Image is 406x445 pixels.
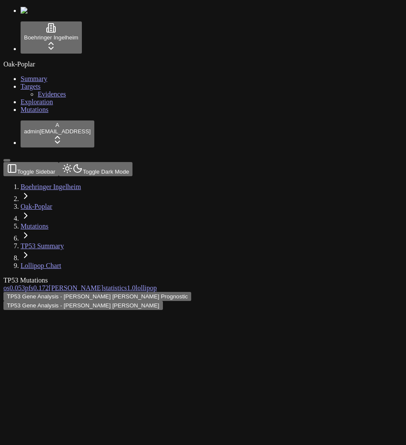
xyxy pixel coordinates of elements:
a: Exploration [21,98,53,105]
span: Toggle Sidebar [17,168,55,175]
button: TP53 Gene Analysis - [PERSON_NAME] [PERSON_NAME] [3,301,163,310]
a: Mutations [21,106,48,113]
span: 0.172 [33,284,49,292]
span: os [3,284,9,292]
span: statistics [103,284,127,292]
a: os0.053 [3,284,25,292]
a: Targets [21,83,41,90]
a: statistics1.0 [103,284,135,292]
div: TP53 Mutations [3,277,320,284]
img: Numenos [21,7,54,15]
a: Evidences [38,90,66,98]
button: Boehringer Ingelheim [21,21,82,54]
nav: breadcrumb [3,183,320,270]
span: [EMAIL_ADDRESS] [39,128,90,135]
a: Oak-Poplar [21,203,52,210]
button: TP53 Gene Analysis - [PERSON_NAME] [PERSON_NAME] Prognostic [3,292,191,301]
a: Lollipop Chart [21,262,61,269]
span: 1.0 [127,284,135,292]
a: TP53 Summary [21,242,64,250]
button: Toggle Sidebar [3,159,10,162]
a: Boehringer Ingelheim [21,183,81,190]
a: Mutations [21,222,48,230]
a: pfs0.172 [25,284,49,292]
button: Toggle Sidebar [3,162,59,176]
button: Toggle Dark Mode [59,162,132,176]
button: Aadmin[EMAIL_ADDRESS] [21,120,94,147]
span: Toggle Dark Mode [83,168,129,175]
div: Oak-Poplar [3,60,403,68]
span: [PERSON_NAME] [49,284,103,292]
span: 0.053 [9,284,25,292]
a: Summary [21,75,47,82]
span: admin [24,128,39,135]
span: pfs [25,284,33,292]
span: lollipop [135,284,157,292]
span: Boehringer Ingelheim [24,34,78,41]
span: A [55,122,59,128]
